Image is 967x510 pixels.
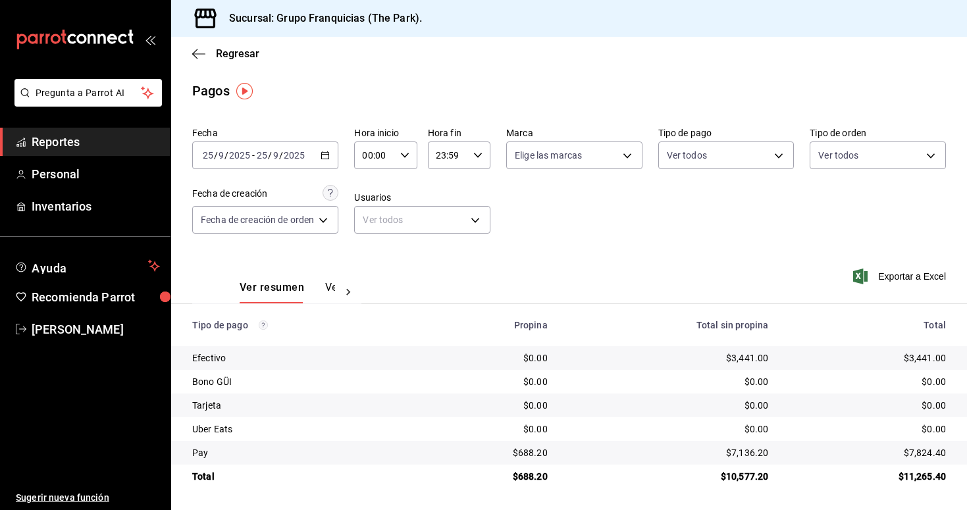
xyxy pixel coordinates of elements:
[789,320,946,330] div: Total
[436,470,548,483] div: $688.20
[667,149,707,162] span: Ver todos
[216,47,259,60] span: Regresar
[16,491,160,505] span: Sugerir nueva función
[273,150,279,161] input: --
[32,320,160,338] span: [PERSON_NAME]
[658,128,795,138] label: Tipo de pago
[283,150,305,161] input: ----
[436,320,548,330] div: Propina
[569,399,769,412] div: $0.00
[228,150,251,161] input: ----
[354,128,417,138] label: Hora inicio
[818,149,858,162] span: Ver todos
[145,34,155,45] button: open_drawer_menu
[240,281,335,303] div: navigation tabs
[192,187,267,201] div: Fecha de creación
[354,206,490,234] div: Ver todos
[9,95,162,109] a: Pregunta a Parrot AI
[436,399,548,412] div: $0.00
[515,149,582,162] span: Elige las marcas
[240,281,304,303] button: Ver resumen
[32,197,160,215] span: Inventarios
[569,470,769,483] div: $10,577.20
[214,150,218,161] span: /
[192,399,415,412] div: Tarjeta
[202,150,214,161] input: --
[256,150,268,161] input: --
[436,446,548,459] div: $688.20
[192,47,259,60] button: Regresar
[789,446,946,459] div: $7,824.40
[569,422,769,436] div: $0.00
[192,375,415,388] div: Bono GÜI
[192,320,415,330] div: Tipo de pago
[569,375,769,388] div: $0.00
[192,422,415,436] div: Uber Eats
[789,399,946,412] div: $0.00
[192,128,338,138] label: Fecha
[856,268,946,284] button: Exportar a Excel
[219,11,422,26] h3: Sucursal: Grupo Franquicias (The Park).
[436,351,548,365] div: $0.00
[218,150,224,161] input: --
[428,128,490,138] label: Hora fin
[259,320,268,330] svg: Los pagos realizados con Pay y otras terminales son montos brutos.
[201,213,314,226] span: Fecha de creación de orden
[192,351,415,365] div: Efectivo
[192,470,415,483] div: Total
[436,375,548,388] div: $0.00
[32,288,160,306] span: Recomienda Parrot
[192,446,415,459] div: Pay
[14,79,162,107] button: Pregunta a Parrot AI
[810,128,946,138] label: Tipo de orden
[224,150,228,161] span: /
[569,320,769,330] div: Total sin propina
[789,375,946,388] div: $0.00
[325,281,375,303] button: Ver pagos
[36,86,142,100] span: Pregunta a Parrot AI
[569,351,769,365] div: $3,441.00
[789,470,946,483] div: $11,265.40
[279,150,283,161] span: /
[32,133,160,151] span: Reportes
[252,150,255,161] span: -
[569,446,769,459] div: $7,136.20
[789,351,946,365] div: $3,441.00
[236,83,253,99] img: Tooltip marker
[506,128,642,138] label: Marca
[192,81,230,101] div: Pagos
[32,165,160,183] span: Personal
[354,193,490,202] label: Usuarios
[789,422,946,436] div: $0.00
[436,422,548,436] div: $0.00
[32,258,143,274] span: Ayuda
[268,150,272,161] span: /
